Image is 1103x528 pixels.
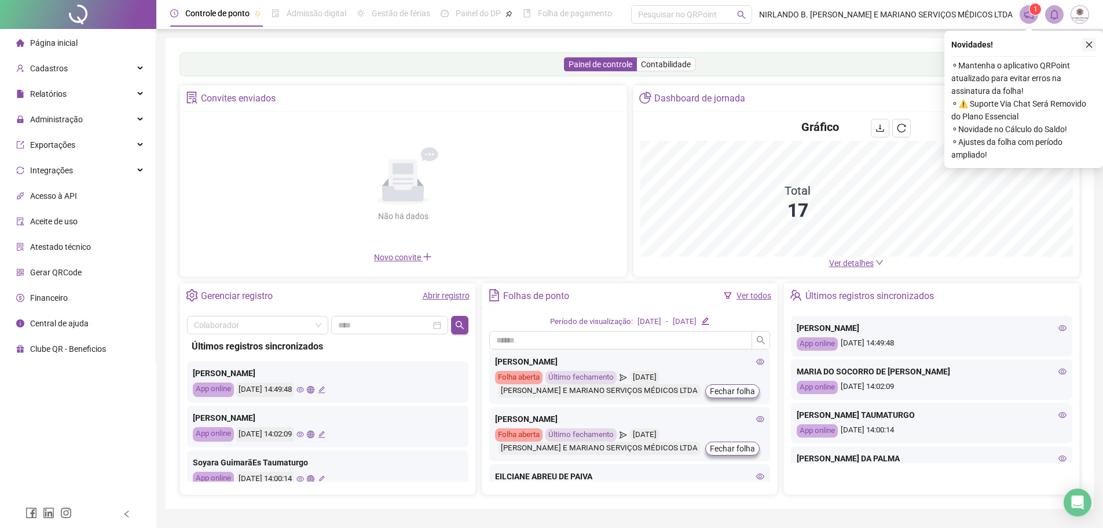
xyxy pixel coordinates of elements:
span: Fechar folha [710,442,755,455]
span: bell [1049,9,1060,20]
span: pushpin [254,10,261,17]
div: [DATE] [637,316,661,328]
div: [PERSON_NAME] [797,322,1067,334]
div: [DATE] 14:00:14 [797,424,1067,438]
div: [DATE] 14:02:09 [237,427,294,442]
span: Painel de controle [569,60,632,69]
span: search [455,321,464,330]
div: EILCIANE ABREU DE PAIVA [495,470,765,483]
a: Abrir registro [423,291,470,300]
span: edit [318,431,325,438]
span: Painel do DP [456,9,501,18]
span: notification [1024,9,1034,20]
span: Atestado técnico [30,242,91,252]
span: send [620,428,627,442]
span: setting [186,289,198,301]
div: Período de visualização: [550,316,633,328]
span: close [1085,41,1093,49]
div: Folhas de ponto [503,286,569,306]
span: Central de ajuda [30,319,89,328]
span: filter [724,292,732,300]
span: dashboard [441,9,449,17]
span: sync [16,166,24,174]
div: [PERSON_NAME] [495,355,765,368]
span: file [16,90,24,98]
span: pushpin [505,10,512,17]
span: info-circle [16,319,24,327]
div: [DATE] 14:49:48 [237,383,294,397]
span: eye [296,475,304,483]
span: send [620,371,627,384]
span: pie-chart [639,92,651,104]
span: eye [296,431,304,438]
span: NIRLANDO B. [PERSON_NAME] E MARIANO SERVIÇOS MÉDICOS LTDA [759,8,1013,21]
div: - [666,316,668,328]
div: Últimos registros sincronizados [192,339,464,354]
button: Fechar folha [705,384,760,398]
span: reload [897,123,906,133]
span: linkedin [43,507,54,519]
span: Contabilidade [641,60,691,69]
div: Últimos registros sincronizados [805,286,934,306]
span: eye [756,472,764,480]
span: Fechar folha [710,385,755,398]
sup: 1 [1029,3,1041,15]
div: App online [193,472,234,486]
span: home [16,39,24,47]
span: eye [756,358,764,366]
span: 1 [1034,5,1038,13]
span: clock-circle [170,9,178,17]
div: Gerenciar registro [201,286,273,306]
div: Convites enviados [201,89,276,108]
span: Folha de pagamento [538,9,612,18]
span: plus [423,252,432,261]
span: Aceite de uso [30,217,78,226]
span: lock [16,115,24,123]
span: dollar [16,294,24,302]
button: Fechar folha [705,442,760,456]
div: Folha aberta [495,428,543,442]
span: global [307,475,314,483]
a: Ver todos [736,291,771,300]
span: ⚬ ⚠️ Suporte Via Chat Será Removido do Plano Essencial [951,97,1096,123]
div: [PERSON_NAME] DA PALMA [797,452,1067,465]
span: search [737,10,746,19]
div: Folha aberta [495,371,543,384]
span: Gestão de férias [372,9,430,18]
span: edit [318,475,325,483]
span: file-text [488,289,500,301]
span: global [307,386,314,394]
span: eye [756,415,764,423]
span: Novidades ! [951,38,993,51]
span: Novo convite [374,253,432,262]
span: audit [16,217,24,225]
span: instagram [60,507,72,519]
span: Controle de ponto [185,9,250,18]
span: down [875,258,884,267]
span: Administração [30,115,83,124]
span: left [123,510,131,518]
img: 19775 [1071,6,1089,23]
span: solution [186,92,198,104]
span: api [16,192,24,200]
span: gift [16,345,24,353]
span: edit [701,317,709,325]
span: download [875,123,885,133]
span: Relatórios [30,89,67,99]
div: Último fechamento [545,371,617,384]
div: [DATE] [630,371,659,384]
span: sun [357,9,365,17]
span: ⚬ Novidade no Cálculo do Saldo! [951,123,1096,136]
span: team [790,289,802,301]
span: eye [1058,324,1067,332]
a: Ver detalhes down [829,258,884,268]
div: [PERSON_NAME] TAUMATURGO [797,409,1067,421]
div: MARIA DO SOCORRO DE [PERSON_NAME] [797,365,1067,378]
span: book [523,9,531,17]
div: App online [797,337,838,351]
div: [DATE] 14:00:14 [237,472,294,486]
div: App online [797,424,838,438]
div: App online [193,383,234,397]
span: ⚬ Mantenha o aplicativo QRPoint atualizado para evitar erros na assinatura da folha! [951,59,1096,97]
span: Cadastros [30,64,68,73]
